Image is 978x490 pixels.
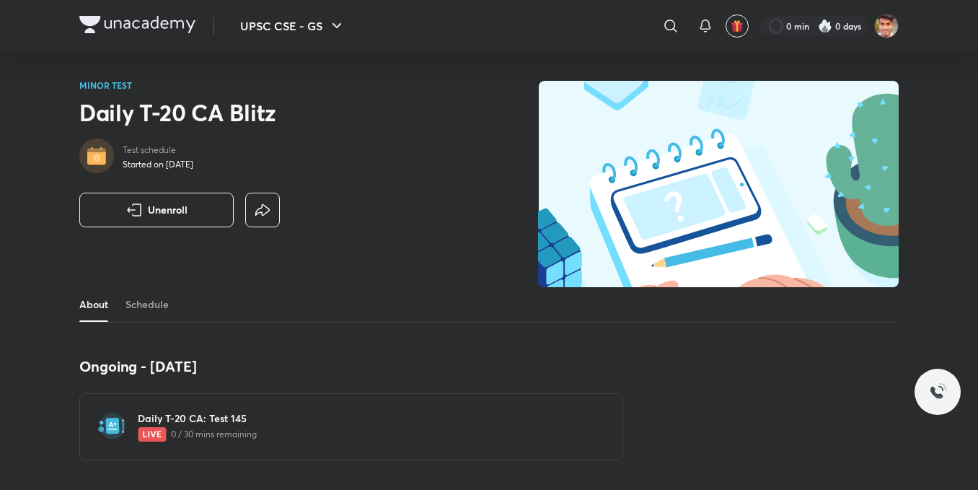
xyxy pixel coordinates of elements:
img: Company Logo [79,16,195,33]
a: Company Logo [79,16,195,37]
span: Unenroll [148,203,188,217]
p: 0 / 30 mins remaining [138,427,582,442]
p: MINOR TEST [79,81,280,89]
button: UPSC CSE - GS [232,12,354,40]
h4: Ongoing - [DATE] [79,357,623,376]
button: Unenroll [79,193,234,227]
p: Started on [DATE] [123,159,193,170]
a: Schedule [125,287,169,322]
img: avatar [731,19,744,32]
a: About [79,287,108,322]
img: ttu [929,383,946,401]
h2: Daily T-20 CA Blitz [79,98,280,127]
img: live [138,427,167,442]
button: avatar [726,14,749,38]
img: test [97,411,126,440]
p: Test schedule [123,144,193,156]
h6: Daily T-20 CA: Test 145 [138,411,582,426]
img: streak [818,19,832,33]
img: Vishal Gaikwad [874,14,899,38]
